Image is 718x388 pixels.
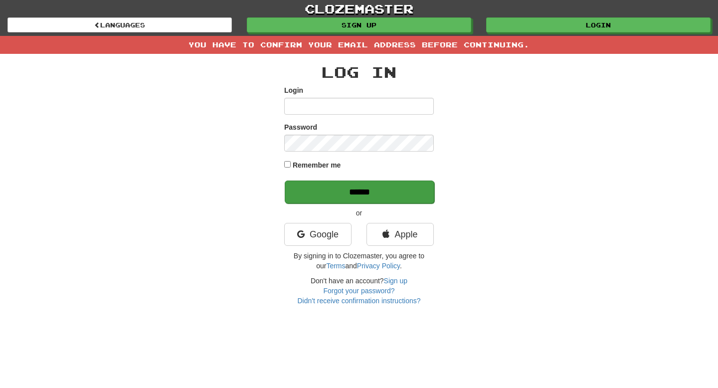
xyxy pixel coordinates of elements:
p: or [284,208,434,218]
div: Don't have an account? [284,276,434,306]
label: Remember me [293,160,341,170]
label: Password [284,122,317,132]
p: By signing in to Clozemaster, you agree to our and . [284,251,434,271]
a: Languages [7,17,232,32]
a: Sign up [247,17,471,32]
a: Apple [366,223,434,246]
a: Privacy Policy [357,262,400,270]
label: Login [284,85,303,95]
a: Login [486,17,711,32]
a: Google [284,223,352,246]
a: Forgot your password? [323,287,394,295]
a: Didn't receive confirmation instructions? [297,297,420,305]
a: Sign up [384,277,407,285]
h2: Log In [284,64,434,80]
a: Terms [326,262,345,270]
